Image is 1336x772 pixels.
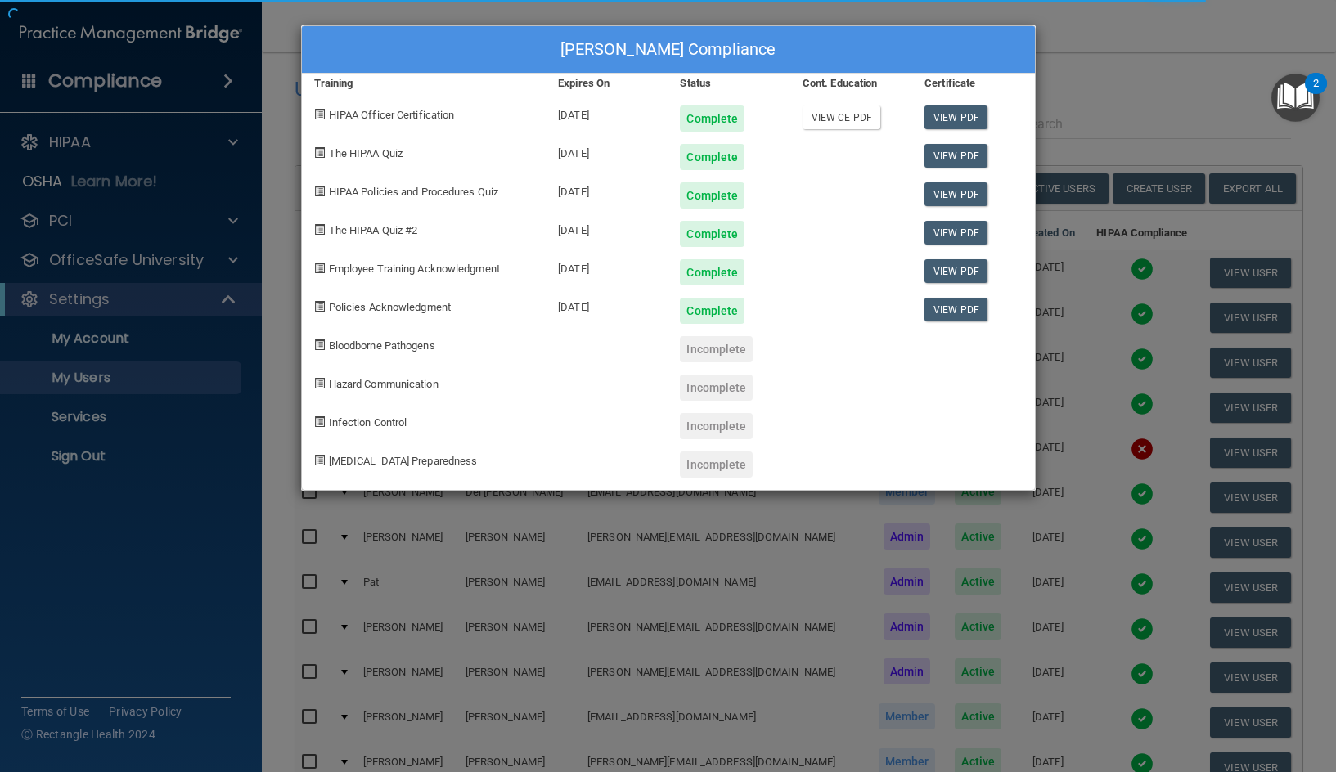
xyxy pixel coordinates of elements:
div: 2 [1313,83,1319,105]
span: [MEDICAL_DATA] Preparedness [329,455,478,467]
button: Open Resource Center, 2 new notifications [1271,74,1320,122]
span: The HIPAA Quiz #2 [329,224,418,236]
div: [DATE] [546,285,668,324]
div: Complete [680,298,744,324]
div: Complete [680,221,744,247]
div: Complete [680,259,744,285]
span: Policies Acknowledgment [329,301,451,313]
div: [PERSON_NAME] Compliance [302,26,1035,74]
div: Complete [680,144,744,170]
div: Incomplete [680,375,753,401]
div: [DATE] [546,132,668,170]
div: [DATE] [546,93,668,132]
a: View PDF [924,182,987,206]
a: View PDF [924,144,987,168]
span: Hazard Communication [329,378,439,390]
div: [DATE] [546,209,668,247]
a: View PDF [924,259,987,283]
span: Bloodborne Pathogens [329,339,435,352]
div: Incomplete [680,336,753,362]
a: View PDF [924,221,987,245]
div: [DATE] [546,170,668,209]
div: Complete [680,105,744,132]
div: Cont. Education [790,74,912,93]
span: The HIPAA Quiz [329,147,403,159]
a: View PDF [924,105,987,129]
div: Expires On [546,74,668,93]
div: Status [668,74,789,93]
div: Complete [680,182,744,209]
span: Infection Control [329,416,407,429]
div: Training [302,74,547,93]
a: View PDF [924,298,987,321]
a: View CE PDF [803,105,880,129]
div: [DATE] [546,247,668,285]
div: Incomplete [680,451,753,478]
div: Incomplete [680,413,753,439]
span: HIPAA Policies and Procedures Quiz [329,186,498,198]
span: HIPAA Officer Certification [329,109,455,121]
div: Certificate [912,74,1034,93]
span: Employee Training Acknowledgment [329,263,500,275]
